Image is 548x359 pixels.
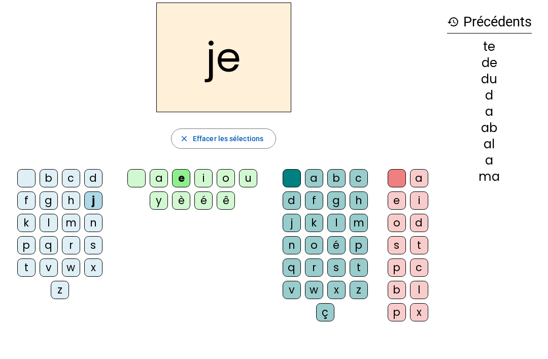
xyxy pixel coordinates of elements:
div: z [51,281,69,299]
div: k [305,214,323,232]
div: x [327,281,346,299]
div: n [84,214,102,232]
div: m [350,214,368,232]
div: q [40,236,58,254]
div: ma [447,171,532,183]
span: Effacer les sélections [193,133,263,145]
div: y [150,191,168,210]
div: k [17,214,36,232]
div: l [410,281,428,299]
div: p [388,258,406,277]
div: v [40,258,58,277]
div: w [62,258,80,277]
div: b [40,169,58,187]
h3: Précédents [447,11,532,34]
div: é [194,191,213,210]
div: d [283,191,301,210]
div: de [447,57,532,69]
div: b [327,169,346,187]
div: q [283,258,301,277]
div: v [283,281,301,299]
mat-icon: close [180,134,189,143]
div: h [62,191,80,210]
div: j [283,214,301,232]
div: a [305,169,323,187]
div: a [447,154,532,167]
div: te [447,41,532,53]
div: t [350,258,368,277]
div: h [350,191,368,210]
div: é [327,236,346,254]
div: o [305,236,323,254]
div: r [305,258,323,277]
div: u [239,169,257,187]
div: ç [316,303,334,321]
button: Effacer les sélections [171,128,276,149]
div: b [388,281,406,299]
div: t [410,236,428,254]
div: a [150,169,168,187]
div: z [350,281,368,299]
div: è [172,191,190,210]
div: f [305,191,323,210]
div: d [84,169,102,187]
div: d [410,214,428,232]
div: e [388,191,406,210]
div: c [410,258,428,277]
div: ê [217,191,235,210]
div: p [350,236,368,254]
div: x [410,303,428,321]
mat-icon: history [447,16,459,28]
div: t [17,258,36,277]
div: n [283,236,301,254]
div: l [327,214,346,232]
div: s [84,236,102,254]
div: g [327,191,346,210]
h2: je [156,3,291,112]
div: j [84,191,102,210]
div: l [40,214,58,232]
div: ab [447,122,532,134]
div: c [62,169,80,187]
div: r [62,236,80,254]
div: i [410,191,428,210]
div: p [388,303,406,321]
div: o [388,214,406,232]
div: c [350,169,368,187]
div: w [305,281,323,299]
div: x [84,258,102,277]
div: i [194,169,213,187]
div: a [447,106,532,118]
div: d [447,89,532,102]
div: g [40,191,58,210]
div: p [17,236,36,254]
div: du [447,73,532,85]
div: m [62,214,80,232]
div: f [17,191,36,210]
div: al [447,138,532,150]
div: s [327,258,346,277]
div: a [410,169,428,187]
div: o [217,169,235,187]
div: s [388,236,406,254]
div: e [172,169,190,187]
